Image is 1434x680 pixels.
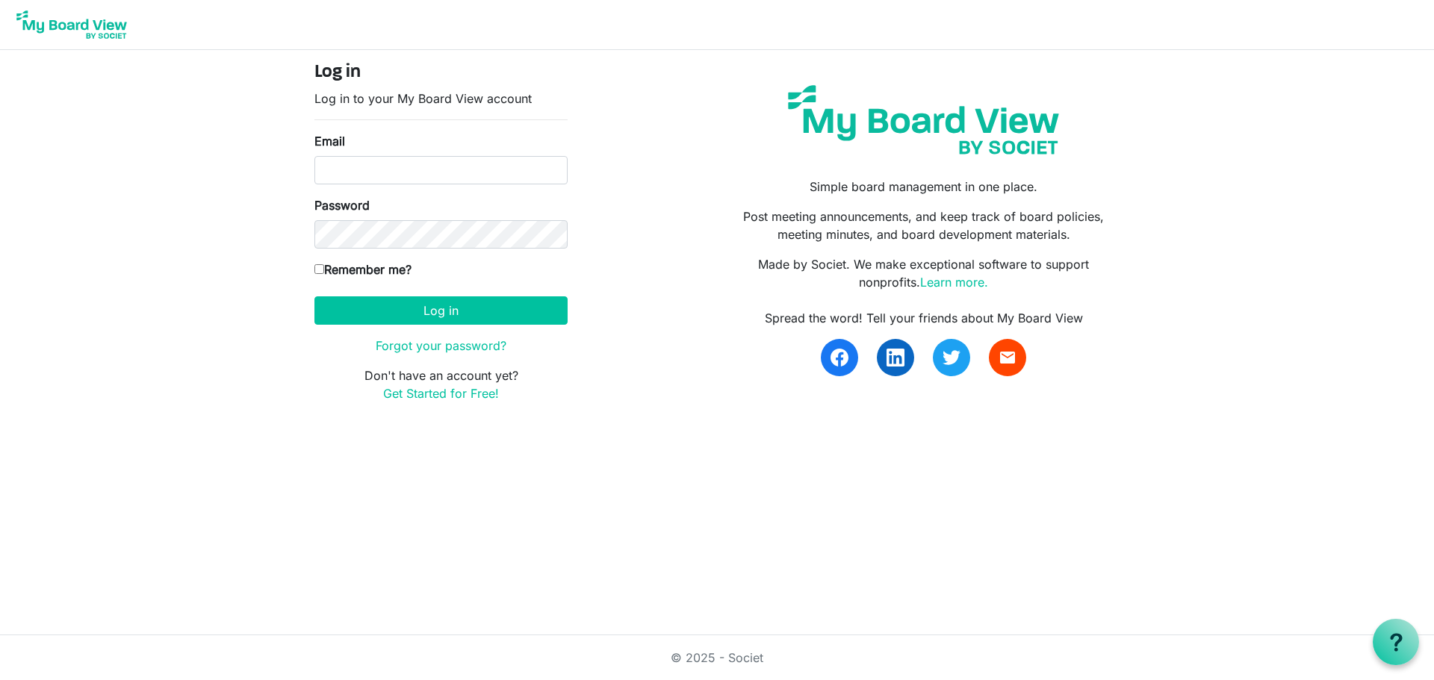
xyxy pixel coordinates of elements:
p: Don't have an account yet? [314,366,568,402]
p: Post meeting announcements, and keep track of board policies, meeting minutes, and board developm... [728,208,1120,243]
a: Learn more. [920,275,988,290]
a: Get Started for Free! [383,386,499,401]
img: my-board-view-societ.svg [777,74,1070,166]
p: Simple board management in one place. [728,178,1120,196]
input: Remember me? [314,264,324,274]
h4: Log in [314,62,568,84]
span: email [999,349,1016,366]
p: Made by Societ. We make exceptional software to support nonprofits. [728,255,1120,291]
img: My Board View Logo [12,6,131,43]
label: Password [314,196,370,214]
p: Log in to your My Board View account [314,90,568,107]
img: linkedin.svg [887,349,904,366]
label: Remember me? [314,261,412,278]
img: facebook.svg [831,349,848,366]
button: Log in [314,296,568,325]
div: Spread the word! Tell your friends about My Board View [728,309,1120,327]
a: © 2025 - Societ [671,650,763,665]
img: twitter.svg [943,349,960,366]
a: email [989,339,1026,376]
a: Forgot your password? [376,338,506,353]
label: Email [314,132,345,150]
